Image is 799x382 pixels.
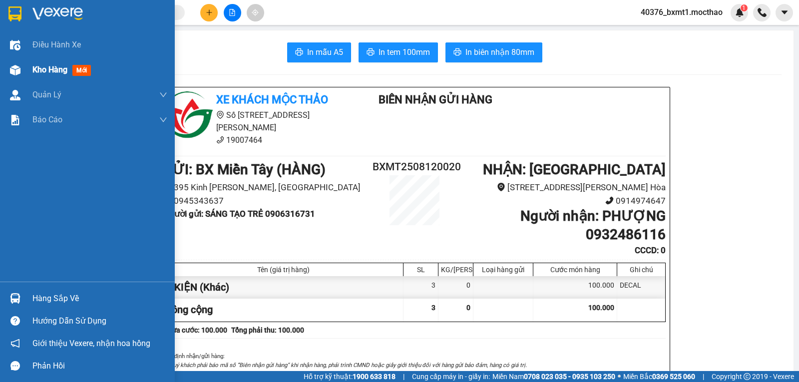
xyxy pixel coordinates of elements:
div: [GEOGRAPHIC_DATA] [85,8,187,31]
span: aim [252,9,259,16]
span: printer [295,48,303,57]
li: 0914974647 [456,194,666,208]
span: copyright [744,373,751,380]
span: mới [72,65,91,76]
div: BX Miền Tây (HÀNG) [8,8,78,32]
span: 0 [466,304,470,312]
span: Kho hàng [32,65,67,74]
div: 0 [438,276,473,299]
div: KG/[PERSON_NAME] [441,266,470,274]
strong: 1900 633 818 [353,373,396,381]
span: Giới thiệu Vexere, nhận hoa hồng [32,337,150,350]
h2: BXMT2508120020 [373,159,456,175]
button: caret-down [776,4,793,21]
span: ⚪️ [618,375,621,379]
span: printer [453,48,461,57]
span: | [403,371,404,382]
li: 395 Kinh [PERSON_NAME], [GEOGRAPHIC_DATA] [163,181,373,194]
b: CCCD : 0 [635,245,666,255]
span: caret-down [780,8,789,17]
span: 100.000 [588,304,614,312]
b: Người nhận : PHƯỢNG 0932486116 [520,208,666,242]
i: 1. Quý khách phải báo mã số “Biên nhận gửi hàng” khi nhận hàng, phải trình CMND hoặc giấy giới th... [163,362,527,369]
div: Tên (giá trị hàng) [166,266,400,274]
button: printerIn tem 100mm [359,42,438,62]
span: In mẫu A5 [307,46,343,58]
span: 40376_bxmt1.mocthao [633,6,731,18]
img: logo-vxr [8,6,21,21]
div: SL [406,266,435,274]
b: Chưa cước : 100.000 [163,326,227,334]
button: printerIn biên nhận 80mm [445,42,542,62]
div: Phản hồi [32,359,167,374]
b: Biên Nhận Gửi Hàng [379,93,492,106]
span: notification [10,339,20,348]
img: warehouse-icon [10,90,20,100]
div: Hướng dẫn sử dụng [32,314,167,329]
div: 3 [403,276,438,299]
span: Hỗ trợ kỹ thuật: [304,371,396,382]
div: DECAL [617,276,665,299]
span: environment [216,111,224,119]
div: Hàng sắp về [32,291,167,306]
div: Cước món hàng [536,266,614,274]
li: 0945343637 [163,194,373,208]
button: file-add [224,4,241,21]
span: file-add [229,9,236,16]
b: Xe khách Mộc Thảo [216,93,328,106]
b: NHẬN : [GEOGRAPHIC_DATA] [483,161,666,178]
span: 1 [742,4,746,11]
button: aim [247,4,264,21]
span: Miền Bắc [623,371,695,382]
div: Loại hàng gửi [476,266,530,274]
img: phone-icon [758,8,767,17]
div: 3 KIỆN (Khác) [164,276,403,299]
span: | [703,371,704,382]
img: warehouse-icon [10,40,20,50]
span: message [10,361,20,371]
b: Tổng phải thu: 100.000 [231,326,304,334]
span: Điều hành xe [32,38,81,51]
img: warehouse-icon [10,293,20,304]
div: 100.000 [533,276,617,299]
span: Báo cáo [32,113,62,126]
span: In biên nhận 80mm [465,46,534,58]
sup: 1 [741,4,748,11]
span: printer [367,48,375,57]
strong: 0369 525 060 [652,373,695,381]
img: icon-new-feature [735,8,744,17]
li: Số [STREET_ADDRESS][PERSON_NAME] [163,109,349,134]
span: phone [216,136,224,144]
span: Gửi: [8,9,24,20]
span: In tem 100mm [379,46,430,58]
b: Người gửi : SÁNG TẠO TRẺ 0906316731 [163,209,315,219]
strong: 0708 023 035 - 0935 103 250 [524,373,615,381]
span: Miền Nam [492,371,615,382]
button: printerIn mẫu A5 [287,42,351,62]
span: phone [605,196,614,205]
button: plus [200,4,218,21]
img: warehouse-icon [10,65,20,75]
span: down [159,116,167,124]
li: 19007464 [163,134,349,146]
b: GỬI : BX Miền Tây (HÀNG) [163,161,326,178]
div: Ghi chú [620,266,663,274]
span: Quản Lý [32,88,61,101]
span: 3 [431,304,435,312]
div: 0932486116 [85,43,187,57]
div: PHƯỢNG [85,31,187,43]
span: Tổng cộng [166,304,213,316]
div: SÁNG TẠO TRẺ [8,32,78,56]
span: Nhận: [85,8,109,19]
span: environment [497,183,505,191]
span: Cung cấp máy in - giấy in: [412,371,490,382]
img: solution-icon [10,115,20,125]
li: [STREET_ADDRESS][PERSON_NAME] Hòa [456,181,666,194]
span: down [159,91,167,99]
div: 0 [85,57,187,69]
span: question-circle [10,316,20,326]
img: logo.jpg [163,91,213,141]
div: 0906316731 [8,56,78,70]
span: plus [206,9,213,16]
